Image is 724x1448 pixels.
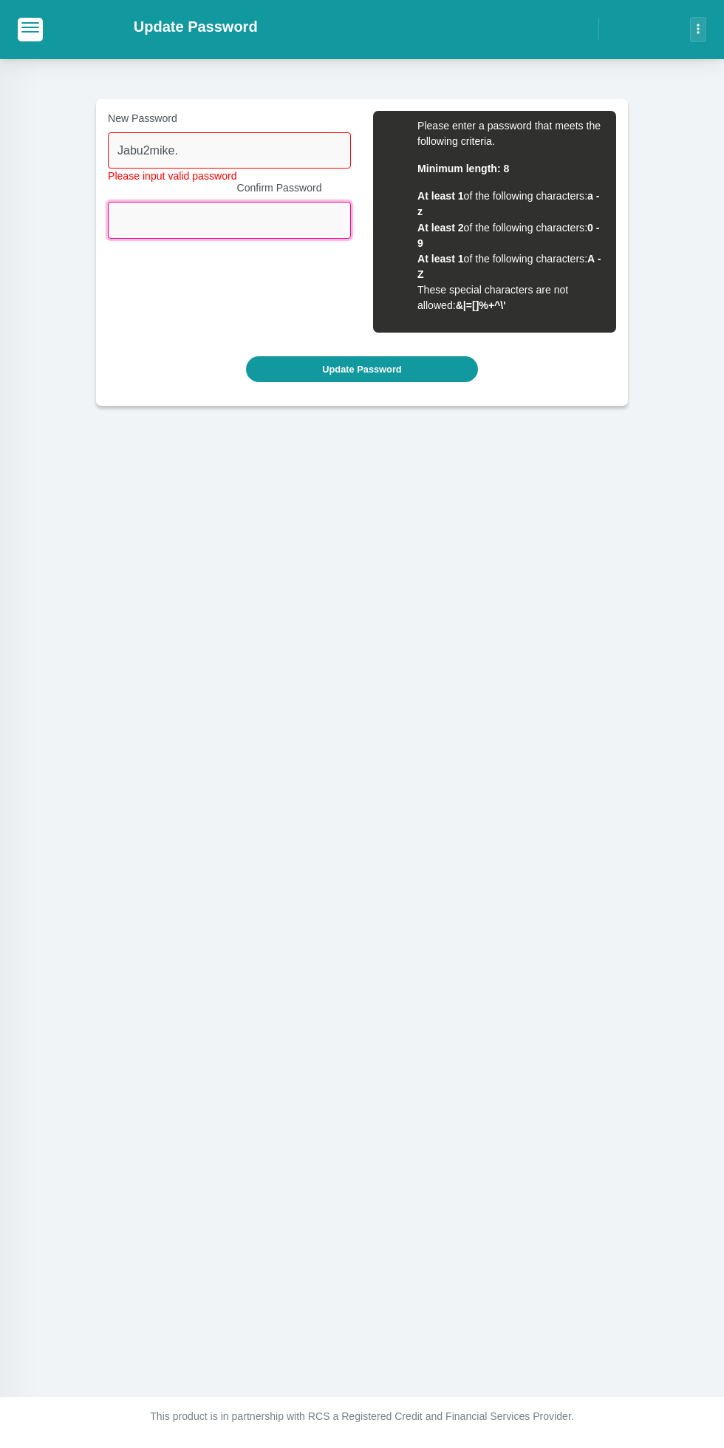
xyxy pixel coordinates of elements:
li: of the following characters: [417,220,601,251]
b: At least 1 [417,253,464,265]
span: Please input valid password [108,169,237,184]
b: At least 2 [417,222,464,234]
input: Confirm Password [108,202,351,238]
b: &|=[]%+^\' [456,299,506,311]
h2: Update Password [134,18,258,35]
input: Enter new Password [108,132,351,169]
p: This product is in partnership with RCS a Registered Credit and Financial Services Provider. [107,1409,617,1424]
b: a - z [417,190,600,217]
li: These special characters are not allowed: [417,282,601,313]
label: Confirm Password [108,180,351,196]
label: New Password [108,111,351,126]
li: of the following characters: [417,251,601,282]
button: Update Password [246,356,477,382]
b: At least 1 [417,190,464,202]
li: Please enter a password that meets the following criteria. [417,118,601,149]
b: Minimum length: 8 [417,163,509,174]
b: A - Z [417,253,601,280]
li: of the following characters: [417,188,601,220]
b: 0 - 9 [417,222,600,249]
